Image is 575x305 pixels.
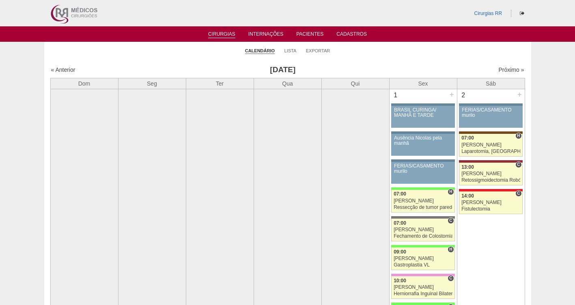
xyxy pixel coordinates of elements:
a: FÉRIAS/CASAMENTO murilo [391,162,454,184]
a: FÉRIAS/CASAMENTO murilo [459,106,522,128]
a: H 09:00 [PERSON_NAME] Gastroplastia VL [391,247,454,270]
div: FÉRIAS/CASAMENTO murilo [462,107,520,118]
span: 07:00 [461,135,474,141]
h3: [DATE] [164,64,401,76]
div: + [516,89,523,100]
span: 07:00 [394,191,406,197]
div: Key: Brasil [391,245,454,247]
div: Key: Aviso [391,159,454,162]
div: + [448,89,455,100]
a: C 10:00 [PERSON_NAME] Herniorrafia Inguinal Bilateral [391,276,454,299]
a: C 14:00 [PERSON_NAME] Fistulectomia [459,191,522,214]
a: Pacientes [296,31,323,39]
span: Hospital [448,189,454,195]
a: C 07:00 [PERSON_NAME] Fechamento de Colostomia ou Enterostomia [391,219,454,241]
div: Retossigmoidectomia Robótica [461,178,520,183]
a: H 07:00 [PERSON_NAME] Laparotomia, [GEOGRAPHIC_DATA], Drenagem, Bridas [459,134,522,157]
div: FÉRIAS/CASAMENTO murilo [394,163,452,174]
div: [PERSON_NAME] [394,285,452,290]
div: Key: Brasil [391,187,454,190]
div: Key: Santa Joana [459,131,522,134]
div: Key: Sírio Libanês [459,160,522,163]
div: BRASIL CURINGA/ MANHÃ E TARDE [394,107,452,118]
div: Key: Aviso [391,103,454,106]
span: 10:00 [394,278,406,284]
div: Key: Santa Catarina [391,216,454,219]
div: 1 [390,89,402,101]
div: Key: Albert Einstein [391,274,454,276]
a: H 07:00 [PERSON_NAME] Ressecção de tumor parede abdominal pélvica [391,190,454,213]
div: Key: Assunção [459,189,522,191]
a: Calendário [245,48,275,54]
th: Sáb [457,78,525,89]
a: Próximo » [498,67,524,73]
span: Hospital [515,133,521,139]
div: Key: Aviso [459,103,522,106]
span: 07:00 [394,220,406,226]
div: [PERSON_NAME] [461,142,520,148]
a: BRASIL CURINGA/ MANHÃ E TARDE [391,106,454,128]
div: Key: Brasil [391,303,454,305]
a: Lista [284,48,297,54]
a: Cadastros [336,31,367,39]
span: Consultório [515,161,521,168]
div: Ausência Nicolas pela manhã [394,135,452,146]
span: 14:00 [461,193,474,199]
span: 09:00 [394,249,406,255]
div: Gastroplastia VL [394,262,452,268]
span: Consultório [515,190,521,197]
span: Consultório [448,217,454,224]
th: Qui [321,78,389,89]
div: Laparotomia, [GEOGRAPHIC_DATA], Drenagem, Bridas [461,149,520,154]
div: [PERSON_NAME] [394,256,452,261]
th: Sex [389,78,457,89]
a: Internações [248,31,284,39]
i: Sair [520,11,524,16]
div: [PERSON_NAME] [394,227,452,232]
div: Key: Aviso [391,131,454,134]
th: Qua [254,78,321,89]
div: Fistulectomia [461,206,520,212]
a: Cirurgias [208,31,235,38]
span: 13:00 [461,164,474,170]
a: Ausência Nicolas pela manhã [391,134,454,156]
a: « Anterior [51,67,75,73]
div: Ressecção de tumor parede abdominal pélvica [394,205,452,210]
a: C 13:00 [PERSON_NAME] Retossigmoidectomia Robótica [459,163,522,185]
th: Ter [186,78,254,89]
th: Dom [50,78,118,89]
a: Exportar [306,48,330,54]
a: Cirurgias RR [474,11,502,16]
span: Consultório [448,275,454,281]
div: 2 [457,89,470,101]
span: Hospital [448,246,454,253]
div: [PERSON_NAME] [461,171,520,176]
th: Seg [118,78,186,89]
div: [PERSON_NAME] [461,200,520,205]
div: Fechamento de Colostomia ou Enterostomia [394,234,452,239]
div: [PERSON_NAME] [394,198,452,204]
div: Herniorrafia Inguinal Bilateral [394,291,452,296]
